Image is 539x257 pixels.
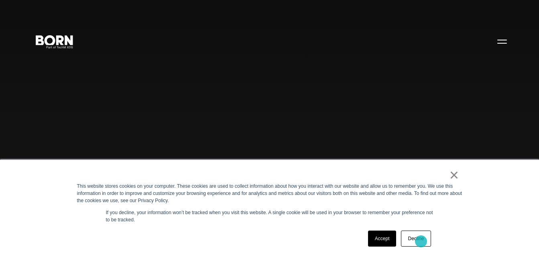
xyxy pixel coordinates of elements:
div: This website stores cookies on your computer. These cookies are used to collect information about... [77,183,462,204]
a: Decline [401,231,431,247]
a: Accept [368,231,397,247]
p: If you decline, your information won’t be tracked when you visit this website. A single cookie wi... [106,209,433,223]
a: × [450,171,459,179]
button: Open [492,33,512,50]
